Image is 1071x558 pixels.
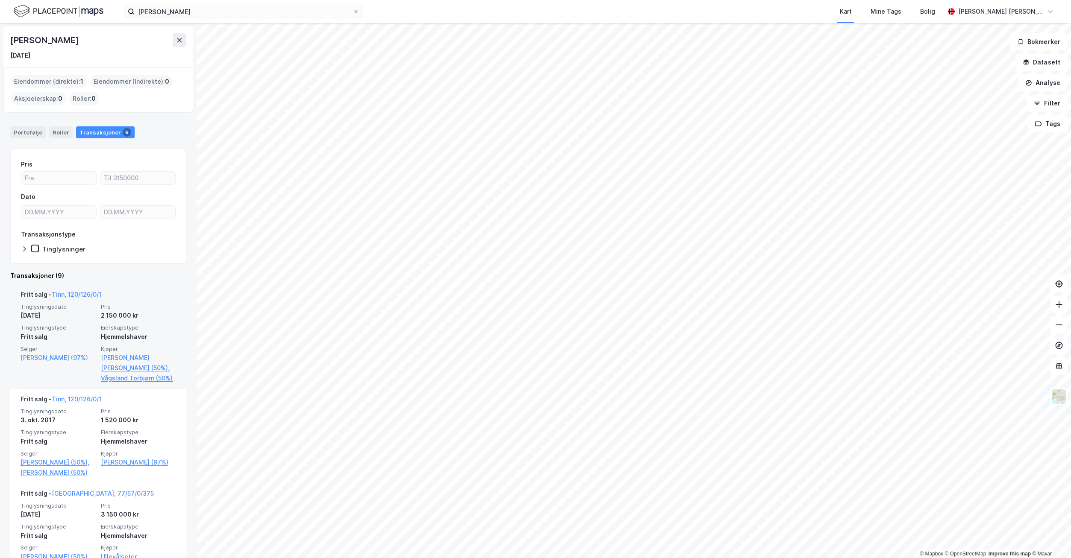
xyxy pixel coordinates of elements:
button: Tags [1028,115,1068,132]
span: Tinglysningstype [21,429,96,436]
div: Kart [840,6,852,17]
span: Eierskapstype [101,523,176,530]
div: Transaksjoner (9) [10,271,186,281]
div: 1 520 000 kr [101,415,176,425]
button: Analyse [1018,74,1068,91]
a: Tinn, 120/126/0/1 [52,291,101,298]
div: Transaksjoner [76,126,135,138]
a: OpenStreetMap [945,551,986,557]
div: Fritt salg - [21,394,101,408]
span: Tinglysningsdato [21,502,96,509]
a: [PERSON_NAME] (50%), [21,457,96,467]
div: Aksjeeierskap : [11,92,66,105]
span: Tinglysningstype [21,324,96,331]
span: Kjøper [101,544,176,551]
span: 0 [58,93,62,104]
span: Selger [21,450,96,457]
button: Bokmerker [1010,33,1068,50]
span: Kjøper [101,450,176,457]
input: Fra [21,172,96,184]
div: Hjemmelshaver [101,332,176,342]
span: 0 [91,93,96,104]
div: Roller : [69,92,99,105]
span: Selger [21,345,96,353]
span: 1 [80,76,83,87]
div: Tinglysninger [42,245,85,253]
a: Improve this map [989,551,1031,557]
input: Søk på adresse, matrikkel, gårdeiere, leietakere eller personer [135,5,353,18]
a: [PERSON_NAME] (50%) [21,467,96,478]
input: DD.MM.YYYY [21,206,96,219]
span: 0 [165,76,169,87]
a: [PERSON_NAME] [PERSON_NAME] (50%), [101,353,176,373]
span: Eierskapstype [101,324,176,331]
div: Portefølje [10,126,46,138]
div: 3. okt. 2017 [21,415,96,425]
span: Tinglysningsdato [21,303,96,310]
img: logo.f888ab2527a4732fd821a326f86c7f29.svg [14,4,103,19]
span: Tinglysningstype [21,523,96,530]
span: Pris [101,408,176,415]
a: Mapbox [920,551,943,557]
div: 3 150 000 kr [101,509,176,520]
span: Pris [101,303,176,310]
div: Mine Tags [871,6,901,17]
div: Fritt salg [21,436,96,447]
a: [PERSON_NAME] (97%) [21,353,96,363]
div: [DATE] [21,310,96,321]
div: Fritt salg [21,531,96,541]
div: Dato [21,192,35,202]
span: Pris [101,502,176,509]
a: [PERSON_NAME] (97%) [101,457,176,467]
div: Bolig [920,6,935,17]
div: 2 150 000 kr [101,310,176,321]
div: Eiendommer (direkte) : [11,75,87,88]
div: [PERSON_NAME] [10,33,80,47]
div: [PERSON_NAME] [PERSON_NAME] [958,6,1044,17]
div: Fritt salg - [21,488,154,502]
img: Z [1051,389,1067,405]
a: Tinn, 120/126/0/1 [52,395,101,403]
iframe: Chat Widget [1028,517,1071,558]
a: [GEOGRAPHIC_DATA], 77/57/0/375 [52,490,154,497]
div: Roller [49,126,73,138]
div: Hjemmelshaver [101,436,176,447]
div: Fritt salg [21,332,96,342]
input: DD.MM.YYYY [100,206,175,219]
span: Eierskapstype [101,429,176,436]
div: [DATE] [21,509,96,520]
input: Til 3150000 [100,172,175,184]
button: Filter [1027,95,1068,112]
div: 9 [123,128,131,137]
div: Eiendommer (Indirekte) : [90,75,173,88]
span: Selger [21,544,96,551]
div: Fritt salg - [21,289,101,303]
div: Transaksjonstype [21,229,76,240]
div: [DATE] [10,50,30,61]
span: Kjøper [101,345,176,353]
button: Datasett [1015,54,1068,71]
div: Hjemmelshaver [101,531,176,541]
div: Pris [21,159,32,169]
span: Tinglysningsdato [21,408,96,415]
div: Kontrollprogram for chat [1028,517,1071,558]
a: Vågsland Torbjørn (50%) [101,373,176,383]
